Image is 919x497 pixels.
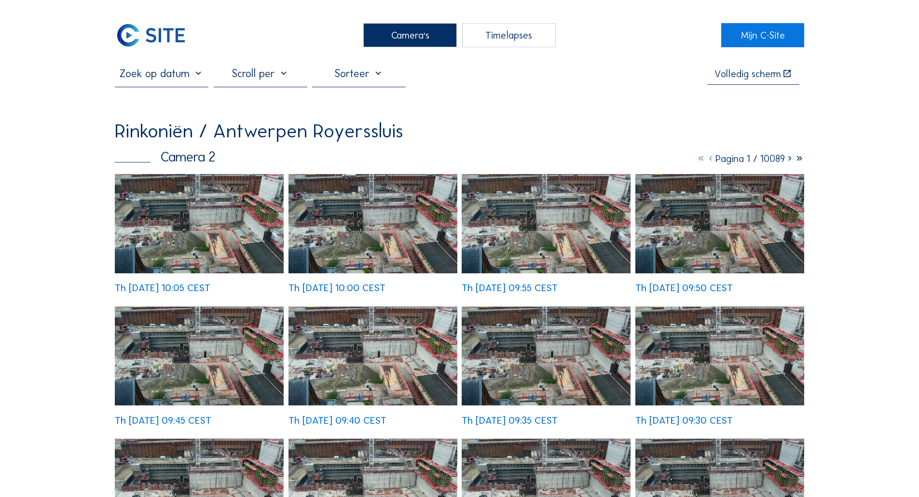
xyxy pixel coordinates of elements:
[115,283,210,293] div: Th [DATE] 10:05 CEST
[462,283,558,293] div: Th [DATE] 09:55 CEST
[715,153,785,164] span: Pagina 1 / 10089
[115,121,403,141] div: Rinkoniën / Antwerpen Royerssluis
[721,23,804,47] a: Mijn C-Site
[363,23,457,47] div: Camera's
[115,23,197,47] a: C-SITE Logo
[288,307,457,405] img: image_52843227
[115,150,216,163] div: Camera 2
[462,307,631,405] img: image_52843149
[115,67,208,80] input: Zoek op datum 󰅀
[635,307,804,405] img: image_52842990
[462,23,556,47] div: Timelapses
[635,174,804,273] img: image_52843537
[635,283,733,293] div: Th [DATE] 09:50 CEST
[462,416,558,425] div: Th [DATE] 09:35 CEST
[115,23,187,47] img: C-SITE Logo
[714,69,781,79] div: Volledig scherm
[288,174,457,273] img: image_52843762
[635,416,733,425] div: Th [DATE] 09:30 CEST
[462,174,631,273] img: image_52843687
[288,283,385,293] div: Th [DATE] 10:00 CEST
[288,416,386,425] div: Th [DATE] 09:40 CEST
[115,174,284,273] img: image_52843930
[115,416,211,425] div: Th [DATE] 09:45 CEST
[115,307,284,405] img: image_52843381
